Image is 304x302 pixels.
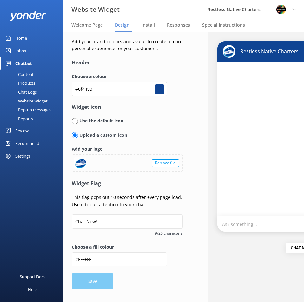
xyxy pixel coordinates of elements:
[142,22,155,28] span: Install
[71,4,120,15] h3: Website Widget
[276,5,286,14] img: 845-1757966664.jpg
[4,79,35,88] div: Products
[15,57,32,70] div: Chatbot
[72,38,183,52] p: Add your brand colours and avatar to create a more personal experience for your customers.
[72,103,183,111] h4: Widget icon
[71,22,103,28] span: Welcome Page
[72,252,167,266] input: #fcfcfcf
[4,105,51,114] div: Pop-up messages
[72,244,183,251] label: Choose a fill colour
[15,44,26,57] div: Inbox
[4,79,63,88] a: Products
[115,22,129,28] span: Design
[72,214,183,229] input: Chat
[20,270,45,283] div: Support Docs
[4,96,48,105] div: Website Widget
[4,70,63,79] a: Content
[4,88,63,96] a: Chat Logs
[167,22,190,28] span: Responses
[72,146,183,153] label: Add your logo
[4,114,33,123] div: Reports
[4,96,63,105] a: Website Widget
[72,59,183,67] h4: Header
[223,45,235,58] img: chatbot-avatar
[10,11,46,21] img: yonder-white-logo.png
[15,150,30,162] div: Settings
[202,22,245,28] span: Special Instructions
[235,48,299,55] p: Restless Native Charters
[72,230,183,236] span: 9/20 characters
[4,88,37,96] div: Chat Logs
[72,180,183,188] h4: Widget Flag
[28,283,37,296] div: Help
[152,159,179,167] div: Replace file
[4,114,63,123] a: Reports
[78,132,127,139] p: Upload a custom icon
[72,194,183,208] p: This flag pops out 10 seconds after every page load. Use it to call attention to your chat.
[72,73,183,80] label: Choose a colour
[78,117,123,124] p: Use the default icon
[15,32,27,44] div: Home
[4,105,63,114] a: Pop-up messages
[15,137,39,150] div: Recommend
[4,70,34,79] div: Content
[15,124,30,137] div: Reviews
